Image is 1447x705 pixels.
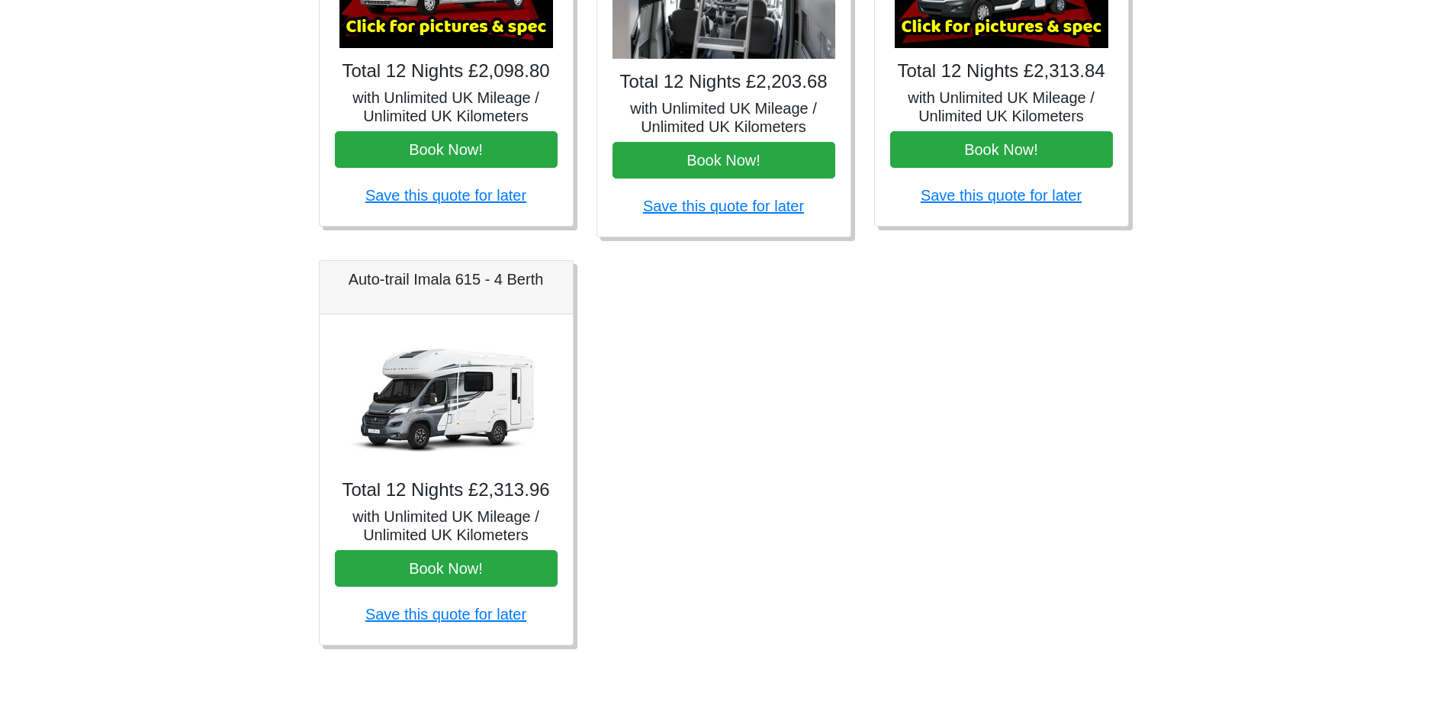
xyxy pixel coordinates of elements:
h5: with Unlimited UK Mileage / Unlimited UK Kilometers [890,89,1113,125]
h5: with Unlimited UK Mileage / Unlimited UK Kilometers [335,507,558,544]
a: Save this quote for later [921,187,1082,204]
h4: Total 12 Nights £2,203.68 [613,71,835,93]
h4: Total 12 Nights £2,313.96 [335,479,558,501]
h4: Total 12 Nights £2,313.84 [890,60,1113,82]
a: Save this quote for later [365,187,526,204]
button: Book Now! [335,550,558,587]
h4: Total 12 Nights £2,098.80 [335,60,558,82]
button: Book Now! [613,142,835,179]
button: Book Now! [335,131,558,168]
img: Auto-trail Imala 615 - 4 Berth [339,330,553,467]
h5: with Unlimited UK Mileage / Unlimited UK Kilometers [613,99,835,136]
a: Save this quote for later [365,606,526,623]
h5: with Unlimited UK Mileage / Unlimited UK Kilometers [335,89,558,125]
button: Book Now! [890,131,1113,168]
h5: Auto-trail Imala 615 - 4 Berth [335,270,558,288]
a: Save this quote for later [643,198,804,214]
